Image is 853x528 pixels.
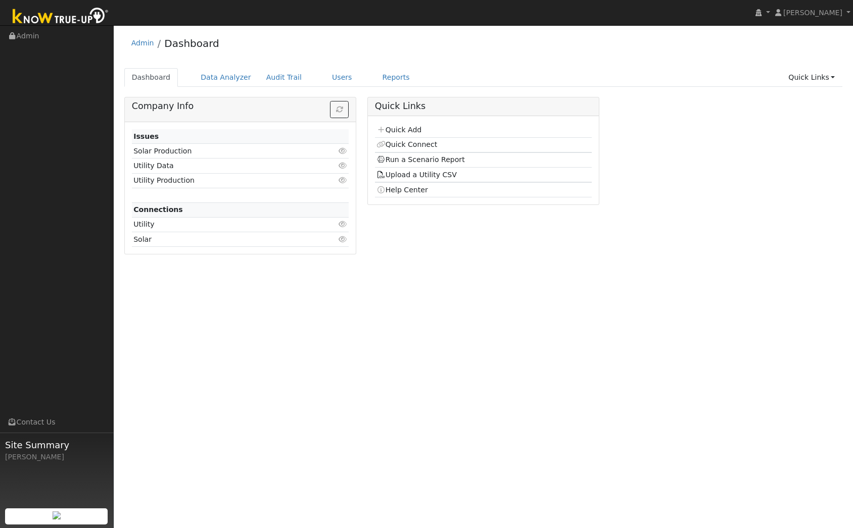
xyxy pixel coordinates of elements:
[376,140,437,148] a: Quick Connect
[259,68,309,87] a: Audit Trail
[783,9,842,17] span: [PERSON_NAME]
[133,205,183,214] strong: Connections
[132,217,314,232] td: Utility
[338,177,347,184] i: Click to view
[376,186,428,194] a: Help Center
[133,132,159,140] strong: Issues
[53,511,61,519] img: retrieve
[376,171,457,179] a: Upload a Utility CSV
[124,68,178,87] a: Dashboard
[131,39,154,47] a: Admin
[375,68,417,87] a: Reports
[338,162,347,169] i: Click to view
[164,37,219,49] a: Dashboard
[132,101,349,112] h5: Company Info
[338,221,347,228] i: Click to view
[338,236,347,243] i: Click to view
[5,438,108,452] span: Site Summary
[781,68,842,87] a: Quick Links
[8,6,114,28] img: Know True-Up
[324,68,360,87] a: Users
[376,126,421,134] a: Quick Add
[193,68,259,87] a: Data Analyzer
[132,144,314,159] td: Solar Production
[338,147,347,154] i: Click to view
[132,159,314,173] td: Utility Data
[375,101,592,112] h5: Quick Links
[132,232,314,247] td: Solar
[5,452,108,462] div: [PERSON_NAME]
[376,155,465,164] a: Run a Scenario Report
[132,173,314,188] td: Utility Production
